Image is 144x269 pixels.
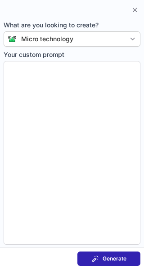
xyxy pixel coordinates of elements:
span: Your custom prompt [4,50,140,59]
span: What are you looking to create? [4,21,140,30]
textarea: Your custom prompt [4,61,140,245]
span: Generate [103,255,126,262]
img: Connie from ContactOut [4,35,17,43]
button: Generate [77,252,140,266]
div: Micro technology [21,35,73,43]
